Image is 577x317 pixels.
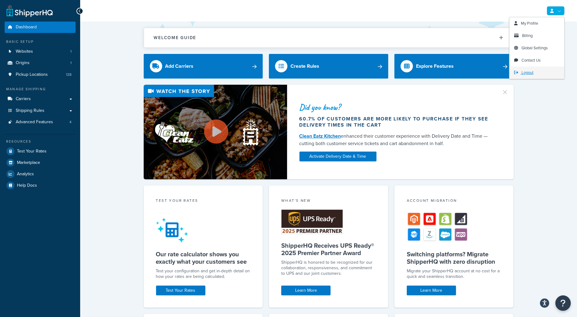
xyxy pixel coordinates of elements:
span: Websites [16,49,33,54]
div: Did you know? [299,103,494,112]
a: My Profile [509,17,564,30]
a: Shipping Rules [5,105,76,116]
a: Billing [509,30,564,42]
span: 1 [70,60,72,66]
div: Migrate your ShipperHQ account at no cost for a quick and seamless transition. [407,268,501,279]
a: Marketplace [5,157,76,168]
div: Add Carriers [165,62,194,71]
div: Basic Setup [5,39,76,44]
a: Test Your Rates [5,146,76,157]
span: Shipping Rules [16,108,44,113]
a: Contact Us [509,54,564,67]
span: Billing [522,33,533,39]
a: Test Your Rates [156,286,205,295]
a: Activate Delivery Date & Time [299,152,377,161]
button: Welcome Guide [144,28,513,47]
div: What's New [281,198,376,205]
a: Origins1 [5,57,76,69]
a: Pickup Locations128 [5,69,76,80]
span: Global Settings [521,45,548,51]
li: Websites [5,46,76,57]
button: Open Resource Center [555,295,571,311]
span: Origins [16,60,30,66]
a: Learn More [281,286,331,295]
span: 4 [69,120,72,125]
span: Contact Us [521,57,541,63]
a: Learn More [407,286,456,295]
div: Manage Shipping [5,87,76,92]
p: ShipperHQ is honored to be recognized for our collaboration, responsiveness, and commitment to UP... [281,260,376,276]
h2: Welcome Guide [154,35,196,40]
a: Logout [509,67,564,79]
a: Carriers [5,93,76,105]
div: enhanced their customer experience with Delivery Date and Time — cutting both customer service ti... [299,132,494,147]
div: Account Migration [407,198,501,205]
span: Pickup Locations [16,72,48,77]
h5: Switching platforms? Migrate ShipperHQ with zero disruption [407,250,501,265]
a: Clean Eatz Kitchen [299,132,341,140]
div: Explore Features [416,62,454,71]
a: Add Carriers [144,54,263,79]
a: Global Settings [509,42,564,54]
span: Advanced Features [16,120,53,125]
span: 128 [66,72,72,77]
span: Help Docs [17,183,37,188]
a: Help Docs [5,180,76,191]
div: Create Rules [291,62,319,71]
div: 60.7% of customers are more likely to purchase if they see delivery times in the cart [299,116,494,128]
a: Websites1 [5,46,76,57]
span: 1 [70,49,72,54]
span: Dashboard [16,25,37,30]
span: Analytics [17,172,34,177]
h5: ShipperHQ Receives UPS Ready® 2025 Premier Partner Award [281,242,376,257]
li: Pickup Locations [5,69,76,80]
a: Advanced Features4 [5,116,76,128]
a: Analytics [5,169,76,180]
span: Logout [521,70,534,75]
span: Test Your Rates [17,149,47,154]
a: Dashboard [5,22,76,33]
li: Origins [5,57,76,69]
img: Video thumbnail [144,85,287,179]
div: Test your rates [156,198,251,205]
div: Resources [5,139,76,144]
a: Create Rules [269,54,388,79]
div: Test your configuration and get in-depth detail on how your rates are being calculated. [156,268,251,279]
span: Carriers [16,96,31,102]
span: Marketplace [17,160,40,165]
a: Explore Features [394,54,514,79]
h5: Our rate calculator shows you exactly what your customers see [156,250,251,265]
li: Advanced Features [5,116,76,128]
span: My Profile [521,20,538,26]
